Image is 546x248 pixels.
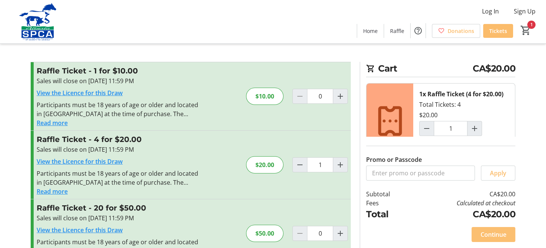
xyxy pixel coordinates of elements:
a: Home [357,24,384,38]
div: 1x Raffle Ticket (4 for $20.00) [419,90,503,99]
a: View the Licence for this Draw [37,89,123,97]
button: Increment by one [333,226,347,241]
span: Log In [482,7,499,16]
span: Home [363,27,378,35]
span: CA$20.00 [473,62,515,75]
span: Donations [448,27,474,35]
label: Promo or Passcode [366,155,422,164]
div: Sales will close on [DATE] 11:59 PM [37,214,200,223]
span: Apply [490,169,506,178]
div: $50.00 [246,225,283,242]
div: $10.00 [246,88,283,105]
button: Sign Up [508,5,542,17]
td: Subtotal [366,190,409,199]
input: Enter promo or passcode [366,166,475,181]
button: Apply [481,166,515,181]
span: Tickets [489,27,507,35]
a: Tickets [483,24,513,38]
button: Log In [476,5,505,17]
div: $20.00 [419,111,438,120]
h3: Raffle Ticket - 20 for $50.00 [37,202,200,214]
a: Raffle [384,24,410,38]
a: View the Licence for this Draw [37,157,123,166]
a: View the Licence for this Draw [37,226,123,234]
input: Raffle Ticket (4 for $20.00) Quantity [434,121,467,136]
button: Continue [472,227,515,242]
h3: Raffle Ticket - 4 for $20.00 [37,134,200,145]
td: Fees [366,199,409,208]
a: Donations [432,24,480,38]
button: Help [411,23,426,38]
button: Read more [37,187,68,196]
span: Raffle [390,27,404,35]
h2: Cart [366,62,515,77]
div: Participants must be 18 years of age or older and located in [GEOGRAPHIC_DATA] at the time of pur... [37,169,200,187]
h3: Raffle Ticket - 1 for $10.00 [37,65,200,76]
div: Sales will close on [DATE] 11:59 PM [37,76,200,85]
div: Participants must be 18 years of age or older and located in [GEOGRAPHIC_DATA] at the time of pur... [37,100,200,118]
input: Raffle Ticket Quantity [307,89,333,104]
td: CA$20.00 [409,208,515,221]
input: Raffle Ticket Quantity [307,226,333,241]
div: $20.00 [246,156,283,173]
td: Calculated at checkout [409,199,515,208]
button: Increment by one [333,158,347,172]
button: Increment by one [467,121,482,136]
button: Read more [37,118,68,127]
div: Sales will close on [DATE] 11:59 PM [37,145,200,154]
button: Cart [519,24,533,37]
input: Raffle Ticket Quantity [307,157,333,172]
div: Total Tickets: 4 [413,84,515,158]
img: Alberta SPCA's Logo [4,3,71,40]
td: Total [366,208,409,221]
td: CA$20.00 [409,190,515,199]
span: Sign Up [514,7,536,16]
button: Decrement by one [293,158,307,172]
button: Decrement by one [420,121,434,136]
span: Continue [481,230,506,239]
button: Increment by one [333,89,347,103]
